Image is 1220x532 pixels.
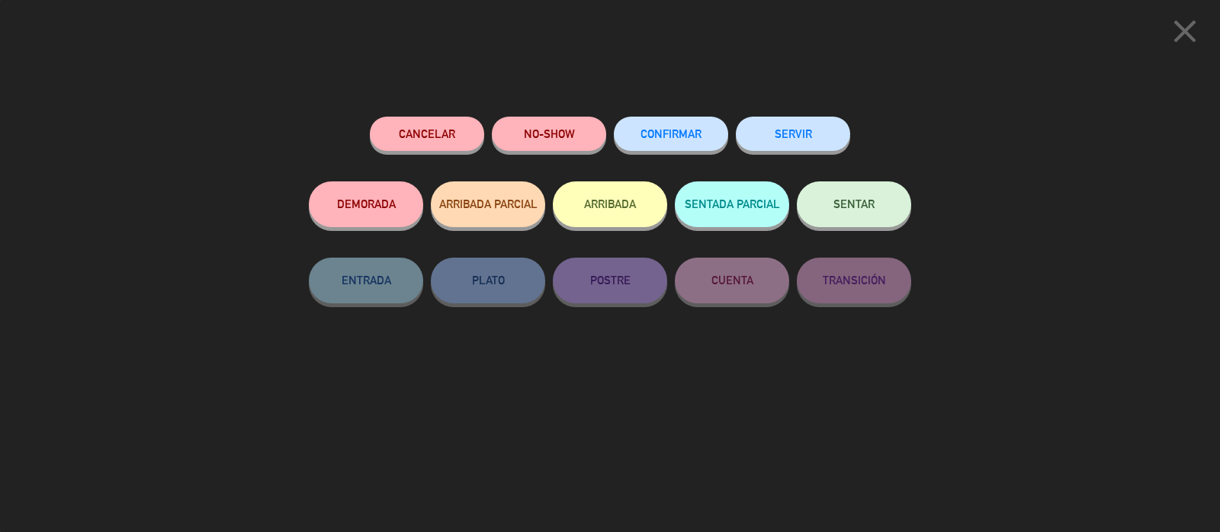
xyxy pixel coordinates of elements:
span: SENTAR [833,197,875,210]
button: CUENTA [675,258,789,303]
button: Cancelar [370,117,484,151]
button: SENTADA PARCIAL [675,181,789,227]
button: SENTAR [797,181,911,227]
button: ARRIBADA PARCIAL [431,181,545,227]
button: NO-SHOW [492,117,606,151]
button: close [1161,11,1209,56]
i: close [1166,12,1204,50]
button: ARRIBADA [553,181,667,227]
span: CONFIRMAR [640,127,701,140]
button: SERVIR [736,117,850,151]
button: DEMORADA [309,181,423,227]
button: CONFIRMAR [614,117,728,151]
button: ENTRADA [309,258,423,303]
button: PLATO [431,258,545,303]
button: TRANSICIÓN [797,258,911,303]
button: POSTRE [553,258,667,303]
span: ARRIBADA PARCIAL [439,197,538,210]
